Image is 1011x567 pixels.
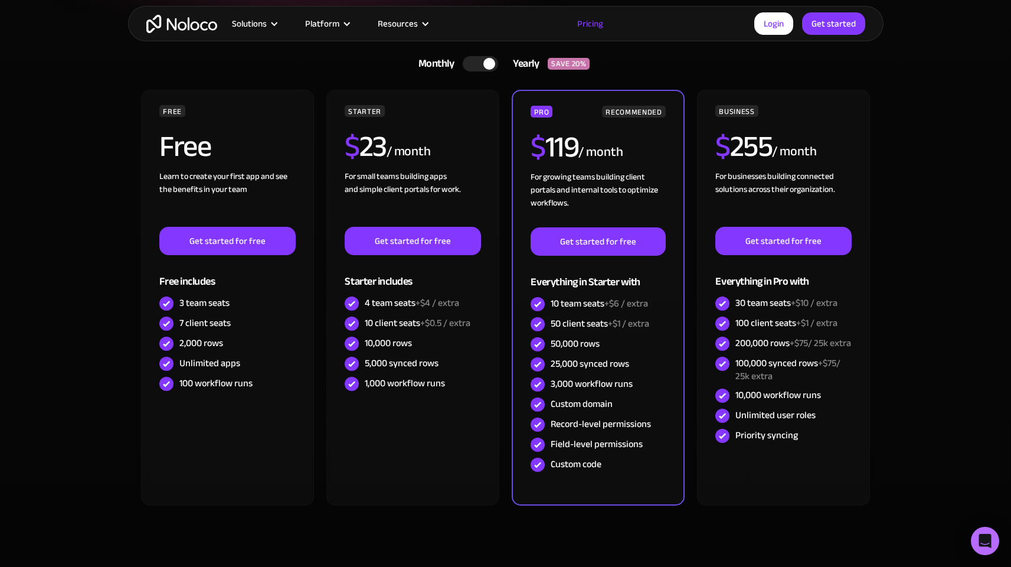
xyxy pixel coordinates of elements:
a: home [146,15,217,33]
div: 7 client seats [179,317,231,330]
div: 4 team seats [365,296,459,309]
h2: 23 [345,132,387,161]
a: Login [754,12,793,35]
div: Resources [378,16,418,31]
div: Everything in Pro with [715,255,851,294]
div: 1,000 workflow runs [365,377,445,390]
div: Monthly [404,55,463,73]
div: For growing teams building client portals and internal tools to optimize workflows. [531,171,665,227]
div: / month [578,143,623,162]
div: For small teams building apps and simple client portals for work. ‍ [345,170,480,227]
div: Custom code [551,458,601,471]
div: 3,000 workflow runs [551,377,633,390]
div: Unlimited user roles [735,409,816,422]
div: SAVE 20% [548,58,590,70]
span: +$4 / extra [415,294,459,312]
a: Pricing [562,16,618,31]
div: / month [772,142,816,161]
div: Starter includes [345,255,480,294]
span: +$1 / extra [796,314,837,332]
div: 50,000 rows [551,337,600,350]
div: / month [387,142,431,161]
h2: Free [159,132,211,161]
div: Resources [363,16,441,31]
div: 200,000 rows [735,337,851,350]
div: 10,000 workflow runs [735,389,821,402]
div: Field-level permissions [551,438,643,451]
div: Platform [305,16,339,31]
div: STARTER [345,105,384,117]
div: Free includes [159,255,295,294]
div: 10 team seats [551,297,648,310]
div: Solutions [232,16,267,31]
div: 5,000 synced rows [365,357,439,370]
div: Everything in Starter with [531,256,665,294]
span: +$75/ 25k extra [790,334,851,352]
div: Open Intercom Messenger [971,527,999,555]
span: $ [531,119,545,175]
div: 30 team seats [735,296,837,309]
div: BUSINESS [715,105,758,117]
div: Unlimited apps [179,357,240,370]
div: FREE [159,105,185,117]
a: Get started for free [715,227,851,255]
span: +$6 / extra [604,295,648,312]
div: Priority syncing [735,429,798,442]
h2: 119 [531,132,578,162]
a: Get started for free [159,227,295,255]
a: Get started for free [345,227,480,255]
div: Solutions [217,16,290,31]
div: 2,000 rows [179,337,223,350]
div: 100,000 synced rows [735,357,851,383]
div: 50 client seats [551,317,649,330]
span: +$75/ 25k extra [735,354,840,385]
div: Platform [290,16,363,31]
span: +$1 / extra [608,315,649,333]
div: For businesses building connected solutions across their organization. ‍ [715,170,851,227]
div: RECOMMENDED [602,106,665,118]
div: 10,000 rows [365,337,412,350]
div: Yearly [498,55,548,73]
a: Get started [802,12,865,35]
span: +$10 / extra [791,294,837,312]
span: $ [345,119,359,174]
h2: 255 [715,132,772,161]
div: 100 client seats [735,317,837,330]
div: PRO [531,106,552,118]
a: Get started for free [531,227,665,256]
span: +$0.5 / extra [420,314,470,332]
div: 25,000 synced rows [551,357,629,370]
div: Learn to create your first app and see the benefits in your team ‍ [159,170,295,227]
div: Record-level permissions [551,418,651,431]
div: Custom domain [551,397,613,410]
div: 10 client seats [365,317,470,330]
span: $ [715,119,730,174]
div: 100 workflow runs [179,377,253,390]
div: 3 team seats [179,296,230,309]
